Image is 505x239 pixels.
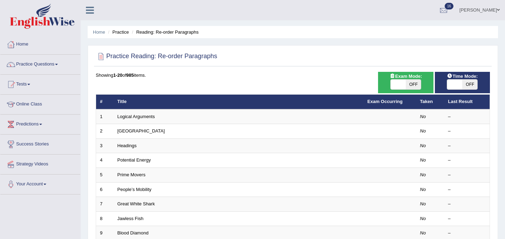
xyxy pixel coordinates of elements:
[113,73,122,78] b: 1-20
[130,29,198,35] li: Reading: Re-order Paragraphs
[420,230,426,235] em: No
[0,135,80,152] a: Success Stories
[378,72,433,93] div: Show exams occurring in exams
[106,29,129,35] li: Practice
[0,75,80,92] a: Tests
[96,182,114,197] td: 6
[420,216,426,221] em: No
[96,153,114,168] td: 4
[368,99,403,104] a: Exam Occurring
[406,80,421,89] span: OFF
[420,187,426,192] em: No
[420,114,426,119] em: No
[448,114,486,120] div: –
[0,175,80,192] a: Your Account
[420,172,426,177] em: No
[462,80,477,89] span: OFF
[445,3,453,9] span: 16
[448,186,486,193] div: –
[444,95,490,109] th: Last Result
[96,109,114,124] td: 1
[0,155,80,172] a: Strategy Videos
[96,197,114,212] td: 7
[114,95,364,109] th: Title
[448,157,486,164] div: –
[96,124,114,139] td: 2
[448,216,486,222] div: –
[0,115,80,132] a: Predictions
[117,157,151,163] a: Potential Energy
[448,143,486,149] div: –
[96,95,114,109] th: #
[96,168,114,183] td: 5
[117,114,155,119] a: Logical Arguments
[444,73,480,80] span: Time Mode:
[387,73,425,80] span: Exam Mode:
[448,128,486,135] div: –
[117,187,151,192] a: People’s Mobility
[420,157,426,163] em: No
[420,201,426,206] em: No
[416,95,444,109] th: Taken
[0,55,80,72] a: Practice Questions
[420,143,426,148] em: No
[117,216,143,221] a: Jawless Fish
[126,73,134,78] b: 985
[117,143,137,148] a: Headings
[448,230,486,237] div: –
[96,72,490,78] div: Showing of items.
[96,51,217,62] h2: Practice Reading: Re-order Paragraphs
[448,201,486,207] div: –
[117,201,155,206] a: Great White Shark
[117,128,165,134] a: [GEOGRAPHIC_DATA]
[96,211,114,226] td: 8
[448,172,486,178] div: –
[420,128,426,134] em: No
[0,35,80,52] a: Home
[117,230,149,235] a: Blood Diamond
[0,95,80,112] a: Online Class
[117,172,146,177] a: Prime Movers
[93,29,105,35] a: Home
[96,138,114,153] td: 3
